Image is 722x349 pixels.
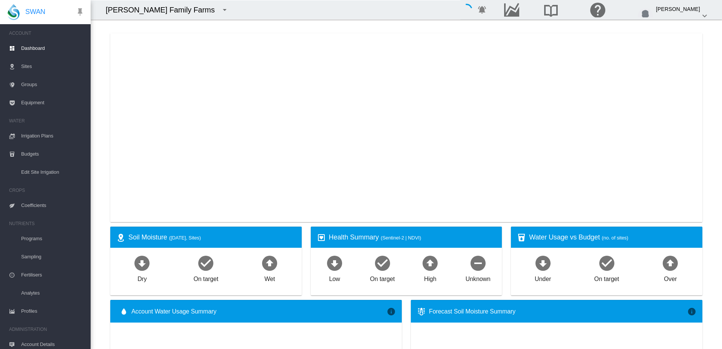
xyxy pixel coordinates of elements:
md-icon: icon-heart-box-outline [317,233,326,242]
md-icon: Go to the Data Hub [503,5,521,14]
span: Equipment [21,94,85,112]
div: On target [594,272,619,283]
button: icon-bell-ring [475,2,490,17]
md-icon: icon-map-marker-radius [116,233,125,242]
md-icon: icon-arrow-down-bold-circle [326,254,344,272]
md-icon: icon-pin [76,8,85,17]
md-icon: icon-information [387,307,396,316]
md-icon: icon-water [119,307,128,316]
md-icon: icon-cup-water [517,233,526,242]
span: Coefficients [21,196,85,215]
span: Programs [21,230,85,248]
span: WATER [9,115,85,127]
span: Edit Site Irrigation [21,163,85,181]
md-icon: icon-arrow-down-bold-circle [133,254,151,272]
div: [PERSON_NAME] Family Farms [106,5,215,15]
span: Account Water Usage Summary [131,307,387,316]
span: Analytes [21,284,85,302]
md-icon: icon-checkbox-marked-circle [373,254,392,272]
img: SWAN-Landscape-Logo-Colour-drop.png [8,4,20,20]
span: Sites [21,57,85,76]
div: Health Summary [329,233,496,242]
div: Wet [264,272,275,283]
md-icon: Click here for help [589,5,607,14]
div: Over [664,272,677,283]
span: SWAN [25,7,45,17]
md-icon: icon-information [687,307,696,316]
md-icon: icon-arrow-up-bold-circle [421,254,439,272]
div: Water Usage vs Budget [529,233,696,242]
span: Groups [21,76,85,94]
div: Under [535,272,551,283]
button: [PERSON_NAME] icon-chevron-down [636,2,711,17]
md-icon: icon-checkbox-marked-circle [598,254,616,272]
span: CROPS [9,184,85,196]
div: On target [370,272,395,283]
span: Fertilisers [21,266,85,284]
span: (Sentinel-2 | NDVI) [381,235,421,241]
div: Dry [137,272,147,283]
span: NUTRIENTS [9,218,85,230]
md-icon: Search the knowledge base [542,5,560,14]
span: ([DATE], Sites) [169,235,201,241]
span: Profiles [21,302,85,320]
md-icon: icon-thermometer-lines [417,307,426,316]
button: icon-menu-down [217,2,232,17]
div: Forecast Soil Moisture Summary [429,307,687,316]
div: Soil Moisture [128,233,296,242]
span: Sampling [21,248,85,266]
md-icon: icon-arrow-up-bold-circle [661,254,679,272]
span: Budgets [21,145,85,163]
span: ADMINISTRATION [9,323,85,335]
img: profile.jpg [638,8,653,23]
md-icon: icon-arrow-up-bold-circle [261,254,279,272]
div: [PERSON_NAME] [656,2,700,16]
span: (no. of sites) [602,235,628,241]
md-icon: icon-arrow-down-bold-circle [534,254,552,272]
md-icon: icon-chevron-down [700,11,709,20]
md-icon: icon-bell-ring [478,5,487,14]
div: High [424,272,437,283]
md-icon: icon-menu-down [220,5,229,14]
div: Unknown [466,272,491,283]
md-icon: icon-minus-circle [469,254,487,272]
div: On target [193,272,218,283]
md-icon: icon-checkbox-marked-circle [197,254,215,272]
span: ACCOUNT [9,27,85,39]
span: Irrigation Plans [21,127,85,145]
span: Dashboard [21,39,85,57]
div: Low [329,272,340,283]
